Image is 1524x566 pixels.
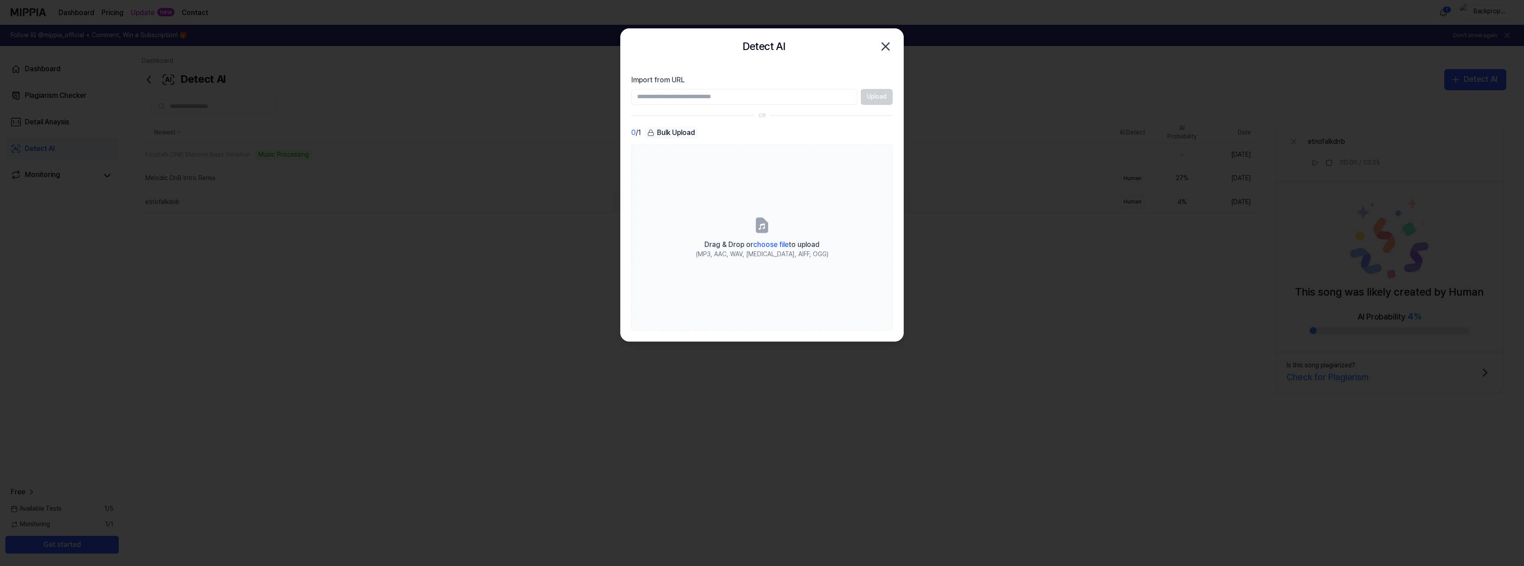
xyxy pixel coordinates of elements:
[704,240,820,249] span: Drag & Drop or to upload
[645,127,698,139] button: Bulk Upload
[631,127,636,138] span: 0
[645,127,698,139] div: Bulk Upload
[753,240,789,249] span: choose file
[758,112,766,119] div: OR
[631,75,893,85] label: Import from URL
[631,127,641,139] div: / 1
[696,250,828,259] div: (MP3, AAC, WAV, [MEDICAL_DATA], AIFF, OGG)
[743,38,785,55] h2: Detect AI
